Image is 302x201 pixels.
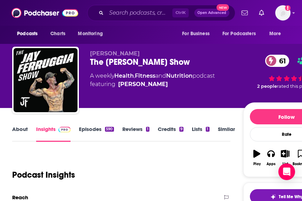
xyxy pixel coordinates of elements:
img: Podchaser Pro [58,127,71,132]
button: open menu [264,27,290,40]
button: Open AdvancedNew [194,9,229,17]
a: Reviews1 [122,126,149,142]
a: Charts [46,27,70,40]
div: Search podcasts, credits, & more... [87,5,235,21]
span: Open Advanced [197,11,226,15]
a: InsightsPodchaser Pro [36,126,71,142]
span: Logged in as HavasFormulab2b [275,5,291,21]
span: Podcasts [17,29,38,39]
div: A weekly podcast [90,72,215,88]
span: Monitoring [78,29,103,39]
span: 2 people [257,84,277,89]
div: List [283,162,288,166]
img: Podchaser - Follow, Share and Rate Podcasts [11,6,78,20]
a: Show notifications dropdown [256,7,267,19]
span: For Business [182,29,210,39]
a: About [12,126,28,142]
div: 1 [206,127,209,132]
button: Show profile menu [275,5,291,21]
img: tell me why sparkle [270,194,276,200]
div: Open Intercom Messenger [278,163,295,180]
a: Nutrition [166,72,193,79]
a: Similar [218,126,235,142]
a: Jason Ferruggia [118,80,168,88]
a: Episodes590 [79,126,114,142]
a: 61 [265,55,289,67]
button: open menu [73,27,112,40]
button: open menu [177,27,218,40]
div: 1 [146,127,149,132]
button: Play [250,145,264,170]
button: open menu [12,27,47,40]
a: Credits9 [158,126,183,142]
div: 9 [179,127,183,132]
div: Play [253,162,261,166]
img: User Profile [275,5,291,21]
button: List [278,145,292,170]
a: Show notifications dropdown [239,7,251,19]
span: Charts [50,29,65,39]
a: Health [114,72,134,79]
span: For Podcasters [222,29,256,39]
span: Ctrl K [172,8,189,17]
span: featuring [90,80,215,88]
h2: Reach [12,194,28,201]
div: 590 [105,127,114,132]
img: The Jay Ferruggia Show [14,48,77,112]
a: Lists1 [192,126,209,142]
span: 61 [272,55,289,67]
span: , [134,72,135,79]
span: New [217,4,229,11]
button: Apps [264,145,278,170]
input: Search podcasts, credits, & more... [106,7,172,18]
button: open menu [218,27,266,40]
h1: Podcast Insights [12,170,75,180]
svg: Add a profile image [285,5,291,11]
span: and [155,72,166,79]
div: Apps [267,162,276,166]
span: [PERSON_NAME] [90,50,140,57]
a: Fitness [135,72,155,79]
span: More [269,29,281,39]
